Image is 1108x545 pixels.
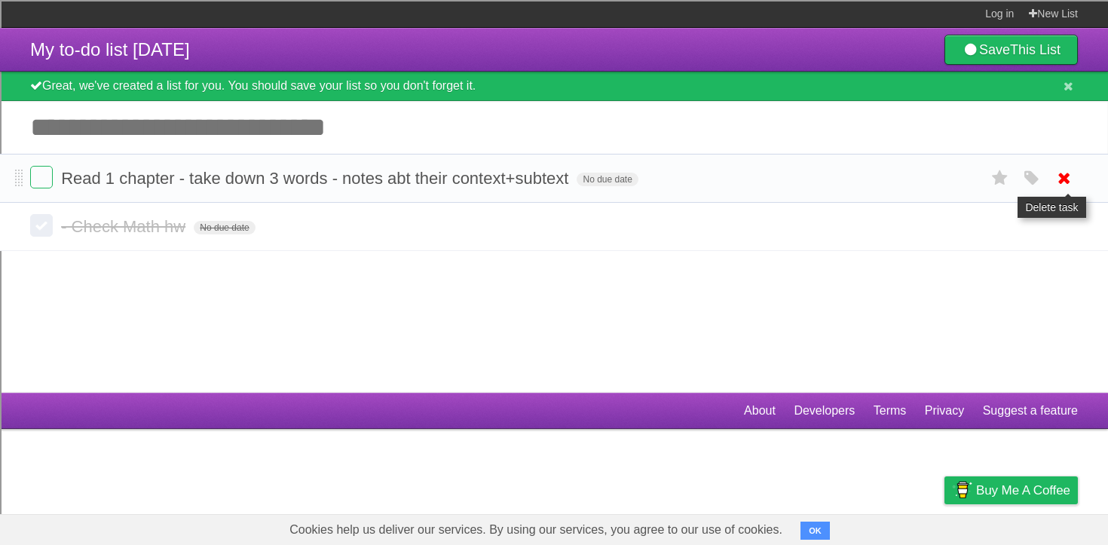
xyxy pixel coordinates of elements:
[274,515,797,545] span: Cookies help us deliver our services. By using our services, you agree to our use of cookies.
[1010,42,1061,57] b: This List
[194,221,255,234] span: No due date
[30,166,53,188] label: Done
[577,173,638,186] span: No due date
[6,62,1102,75] div: Move To ...
[6,35,1102,48] div: Sort A > Z
[6,89,1102,103] div: Options
[61,217,189,236] span: - Check Math hw
[61,169,572,188] span: Read 1 chapter - take down 3 words - notes abt their context+subtext
[800,522,830,540] button: OK
[6,48,1102,62] div: Sort New > Old
[6,6,315,20] div: Home
[944,35,1078,65] a: SaveThis List
[30,214,53,237] label: Done
[986,166,1015,191] label: Star task
[30,39,190,60] span: My to-do list [DATE]
[6,103,1102,116] div: Sign out
[6,75,1102,89] div: Delete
